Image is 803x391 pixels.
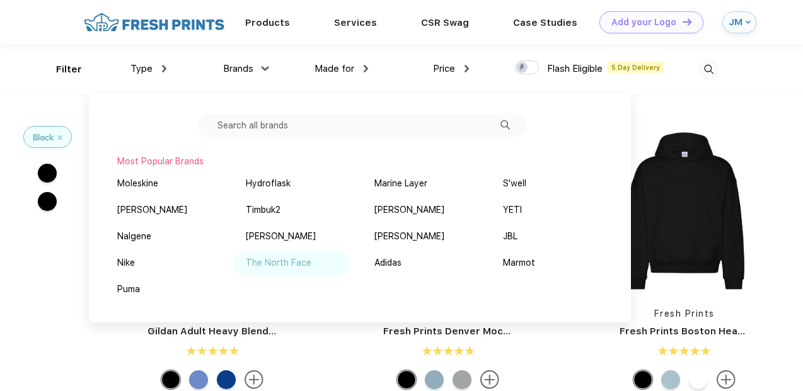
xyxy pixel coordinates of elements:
div: Slate Blue [425,370,444,389]
div: [PERSON_NAME] [246,230,316,243]
div: JBL [503,230,517,243]
div: Royal [217,370,236,389]
div: [PERSON_NAME] [374,230,444,243]
img: fo%20logo%202.webp [80,11,228,33]
div: Slate Blue [661,370,680,389]
img: dropdown.png [364,65,368,72]
img: more.svg [480,370,499,389]
div: Add your Logo [611,17,676,28]
a: Products [245,17,290,28]
img: filter_dropdown_search.svg [500,120,510,130]
div: [PERSON_NAME] [117,203,187,217]
img: filter_cancel.svg [58,135,62,140]
div: Black [633,370,652,389]
a: Fresh Prints [654,309,715,319]
div: Marmot [503,256,535,269]
div: Black [33,130,54,144]
div: Filter [56,62,82,77]
span: Price [433,63,455,74]
div: [PERSON_NAME] [374,203,444,217]
div: Adidas [374,256,401,269]
img: dropdown.png [465,65,469,72]
div: Hydroflask [246,177,291,190]
div: Black [161,370,180,389]
div: Heathered Grey [453,370,471,389]
div: Marine Layer [374,177,427,190]
img: dropdown.png [262,66,269,71]
img: desktop_search.svg [698,59,719,80]
span: Brands [223,63,253,74]
div: JM [729,17,742,28]
img: dropdown.png [162,65,166,72]
img: func=resize&h=266 [601,127,768,295]
span: Made for [315,63,354,74]
div: Nalgene [117,230,151,243]
div: S'well [503,177,526,190]
input: Search all brands [199,113,528,137]
div: The North Face [246,256,311,269]
div: Most Popular Brands [117,155,603,168]
div: Timbuk2 [246,203,280,217]
img: more.svg [245,370,263,389]
span: Flash Eligible [547,63,603,74]
div: Nike [117,256,135,269]
img: arrow_down_blue.svg [746,20,751,25]
div: YETI [503,203,522,217]
img: DT [683,18,691,25]
span: 5 Day Delivery [608,62,664,73]
div: Puma [117,283,140,296]
span: Type [130,63,153,74]
img: more.svg [717,370,736,389]
a: Fresh Prints Denver Mock Neck Heavyweight Sweatshirt [383,326,657,337]
div: White [689,370,708,389]
div: Carolina Blue [189,370,208,389]
div: Black [397,370,416,389]
div: Moleskine [117,177,158,190]
a: Gildan Adult Heavy Blend 8 Oz. 50/50 Hooded Sweatshirt [147,326,423,337]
